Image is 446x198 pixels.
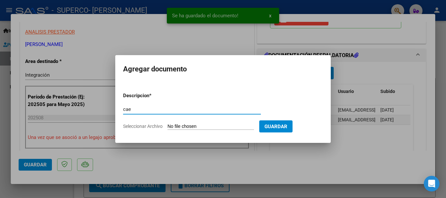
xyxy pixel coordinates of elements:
[123,124,163,129] span: Seleccionar Archivo
[264,124,287,129] span: Guardar
[259,120,293,132] button: Guardar
[123,63,323,75] h2: Agregar documento
[424,176,439,191] div: Open Intercom Messenger
[123,92,183,99] p: Descripcion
